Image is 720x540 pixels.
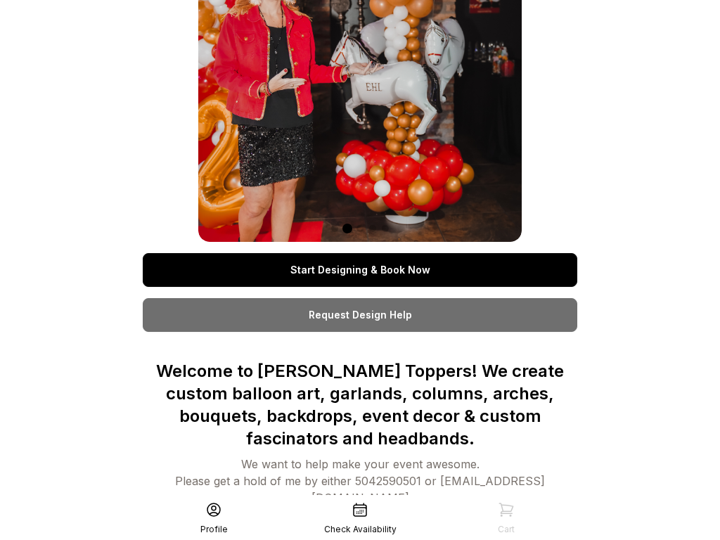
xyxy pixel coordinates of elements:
[143,360,577,450] p: Welcome to [PERSON_NAME] Toppers! We create custom balloon art, garlands, columns, arches, bouque...
[324,524,397,535] div: Check Availability
[200,524,228,535] div: Profile
[498,524,515,535] div: Cart
[143,456,577,506] div: We want to help make your event awesome. Please get a hold of me by either 5042590501 or [EMAIL_A...
[143,298,577,332] a: Request Design Help
[143,253,577,287] a: Start Designing & Book Now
